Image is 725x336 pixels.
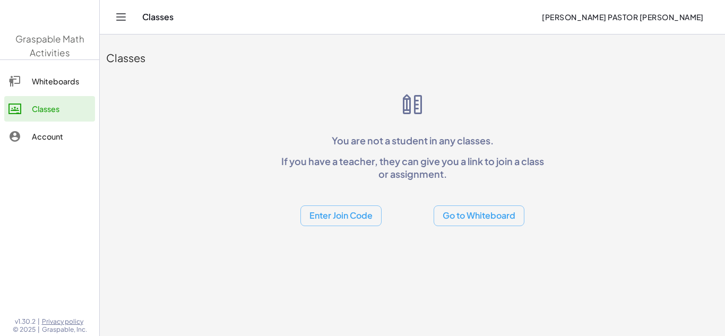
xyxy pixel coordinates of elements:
[15,317,36,326] span: v1.30.2
[13,325,36,334] span: © 2025
[42,325,87,334] span: Graspable, Inc.
[4,96,95,122] a: Classes
[32,130,91,143] div: Account
[542,12,704,22] span: [PERSON_NAME] Pastor [PERSON_NAME]
[15,33,84,58] span: Graspable Math Activities
[533,7,712,27] button: [PERSON_NAME] Pastor [PERSON_NAME]
[106,50,719,65] div: Classes
[32,75,91,88] div: Whiteboards
[277,134,548,147] p: You are not a student in any classes.
[42,317,87,326] a: Privacy policy
[4,68,95,94] a: Whiteboards
[32,102,91,115] div: Classes
[300,205,382,226] button: Enter Join Code
[4,124,95,149] a: Account
[38,325,40,334] span: |
[434,205,524,226] button: Go to Whiteboard
[38,317,40,326] span: |
[277,155,548,180] p: If you have a teacher, they can give you a link to join a class or assignment.
[113,8,130,25] button: Toggle navigation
